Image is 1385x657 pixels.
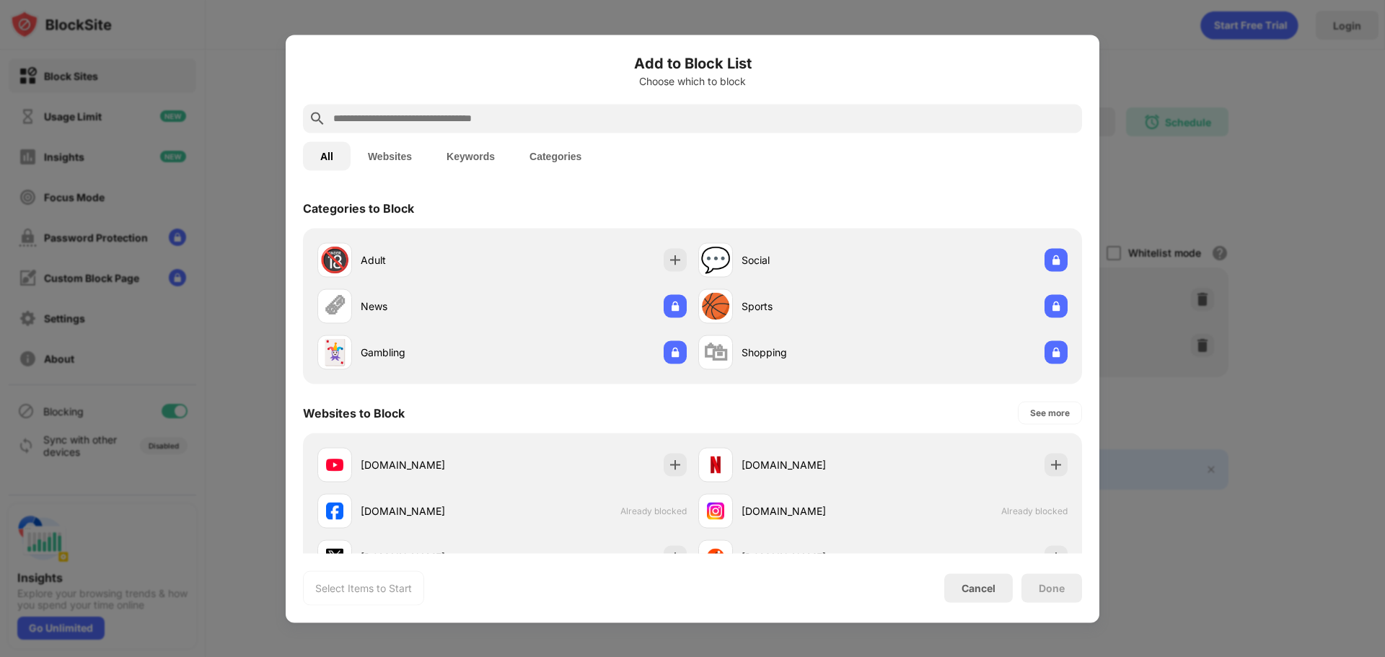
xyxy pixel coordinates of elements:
div: Choose which to block [303,75,1082,87]
div: [DOMAIN_NAME] [742,457,883,472]
button: Websites [351,141,429,170]
img: search.svg [309,110,326,127]
h6: Add to Block List [303,52,1082,74]
img: favicons [326,548,343,565]
button: All [303,141,351,170]
div: 🗞 [322,291,347,321]
div: Sports [742,299,883,314]
div: Done [1039,582,1065,594]
div: [DOMAIN_NAME] [361,550,502,565]
div: Cancel [962,582,995,594]
div: Categories to Block [303,200,414,215]
div: [DOMAIN_NAME] [361,503,502,519]
div: Adult [361,252,502,268]
div: [DOMAIN_NAME] [742,503,883,519]
div: Shopping [742,345,883,360]
div: Select Items to Start [315,581,412,595]
div: Websites to Block [303,405,405,420]
div: [DOMAIN_NAME] [361,457,502,472]
div: 💬 [700,245,731,275]
div: Gambling [361,345,502,360]
div: 🛍 [703,338,728,367]
img: favicons [707,548,724,565]
div: Social [742,252,883,268]
div: 🔞 [320,245,350,275]
span: Already blocked [620,506,687,516]
img: favicons [707,456,724,473]
img: favicons [326,502,343,519]
img: favicons [707,502,724,519]
div: See more [1030,405,1070,420]
span: Already blocked [1001,506,1068,516]
div: 🏀 [700,291,731,321]
button: Keywords [429,141,512,170]
div: News [361,299,502,314]
button: Categories [512,141,599,170]
img: favicons [326,456,343,473]
div: 🃏 [320,338,350,367]
div: [DOMAIN_NAME] [742,550,883,565]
